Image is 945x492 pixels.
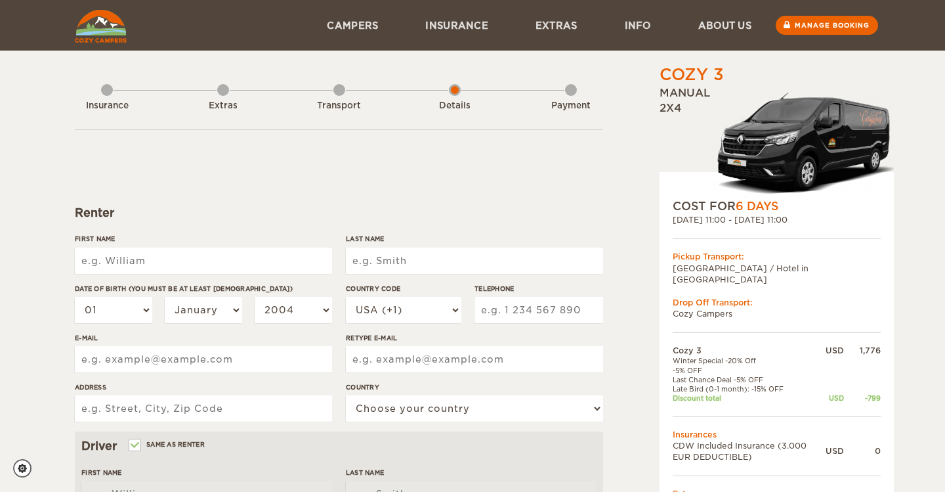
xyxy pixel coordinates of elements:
[673,366,826,375] td: -5% OFF
[776,16,878,35] a: Manage booking
[75,284,332,294] label: Date of birth (You must be at least [DEMOGRAPHIC_DATA])
[303,100,375,112] div: Transport
[660,86,894,198] div: Manual 2x4
[346,234,603,244] label: Last Name
[13,459,40,478] a: Cookie settings
[673,198,881,214] div: COST FOR
[673,375,826,384] td: Last Chance Deal -5% OFF
[844,393,881,403] div: -799
[844,345,881,356] div: 1,776
[75,10,127,43] img: Cozy Campers
[826,393,844,403] div: USD
[346,248,603,274] input: e.g. Smith
[673,308,881,319] td: Cozy Campers
[474,284,603,294] label: Telephone
[673,263,881,285] td: [GEOGRAPHIC_DATA] / Hotel in [GEOGRAPHIC_DATA]
[346,468,597,478] label: Last Name
[130,442,138,451] input: Same as renter
[419,100,491,112] div: Details
[660,64,724,86] div: Cozy 3
[75,234,332,244] label: First Name
[346,284,461,294] label: Country Code
[844,445,881,457] div: 0
[130,438,205,451] label: Same as renter
[75,248,332,274] input: e.g. William
[712,90,894,198] img: Langur-m-c-logo-2.png
[535,100,607,112] div: Payment
[71,100,143,112] div: Insurance
[75,346,332,372] input: e.g. example@example.com
[673,429,881,440] td: Insurances
[673,356,826,365] td: Winter Special -20% Off
[826,345,844,356] div: USD
[346,333,603,343] label: Retype E-mail
[346,346,603,372] input: e.g. example@example.com
[187,100,259,112] div: Extras
[673,297,881,308] div: Drop Off Transport:
[673,440,826,462] td: CDW Included Insurance (3.000 EUR DEDUCTIBLE)
[75,382,332,392] label: Address
[826,445,844,457] div: USD
[736,200,778,213] span: 6 Days
[346,382,603,392] label: Country
[81,468,332,478] label: First Name
[75,205,603,221] div: Renter
[673,345,826,356] td: Cozy 3
[673,384,826,393] td: Late Bird (0-1 month): -15% OFF
[673,214,881,225] div: [DATE] 11:00 - [DATE] 11:00
[81,438,597,454] div: Driver
[75,333,332,343] label: E-mail
[673,393,826,403] td: Discount total
[673,251,881,262] div: Pickup Transport:
[474,297,603,323] input: e.g. 1 234 567 890
[75,395,332,422] input: e.g. Street, City, Zip Code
